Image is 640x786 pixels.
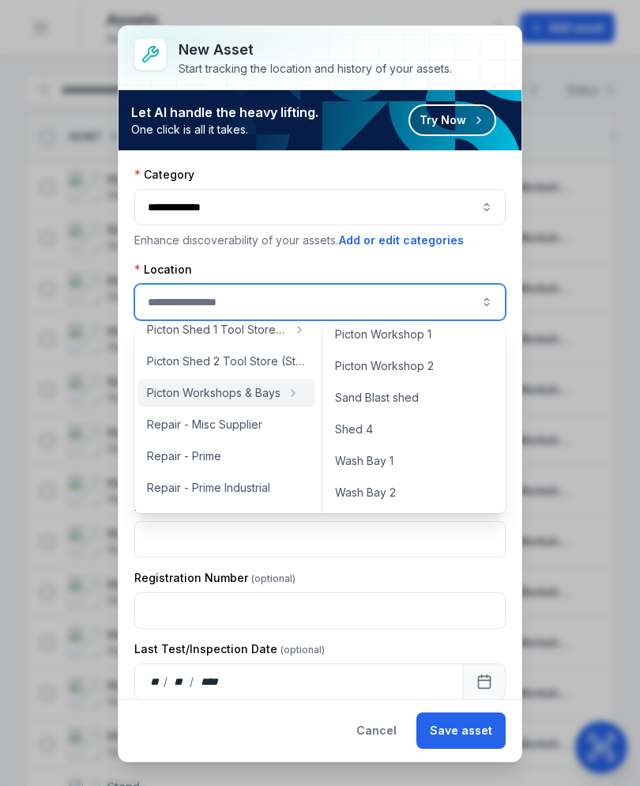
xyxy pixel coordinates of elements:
[335,327,431,342] span: Picton Workshop 1
[190,674,195,690] div: /
[335,390,419,406] span: Sand Blast shed
[169,674,190,690] div: month,
[134,262,192,278] label: Location
[147,480,270,496] span: Repair - Prime Industrial
[147,448,221,464] span: Repair - Prime
[147,322,287,338] span: Picton Shed 1 Tool Store (Storage)
[147,353,306,369] span: Picton Shed 2 Tool Store (Storage)
[335,485,396,501] span: Wash Bay 2
[335,421,373,437] span: Shed 4
[335,358,434,374] span: Picton Workshop 2
[416,712,506,749] button: Save asset
[463,663,506,700] button: Calendar
[147,385,280,401] span: Picton Workshops & Bays
[408,104,496,136] button: Try Now
[131,122,318,138] span: One click is all it takes.
[164,674,169,690] div: /
[147,417,262,433] span: Repair - Misc Supplier
[134,570,296,586] label: Registration Number
[179,61,452,77] div: Start tracking the location and history of your assets.
[134,167,194,183] label: Category
[148,674,164,690] div: day,
[179,39,452,61] h3: New asset
[134,232,506,249] p: Enhance discoverability of your assets.
[131,103,318,122] strong: Let AI handle the heavy lifting.
[338,232,465,249] button: Add or edit categories
[343,712,410,749] button: Cancel
[134,641,325,657] label: Last Test/Inspection Date
[195,674,224,690] div: year,
[147,512,303,527] span: Repair - [GEOGRAPHIC_DATA]
[335,453,393,469] span: Wash Bay 1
